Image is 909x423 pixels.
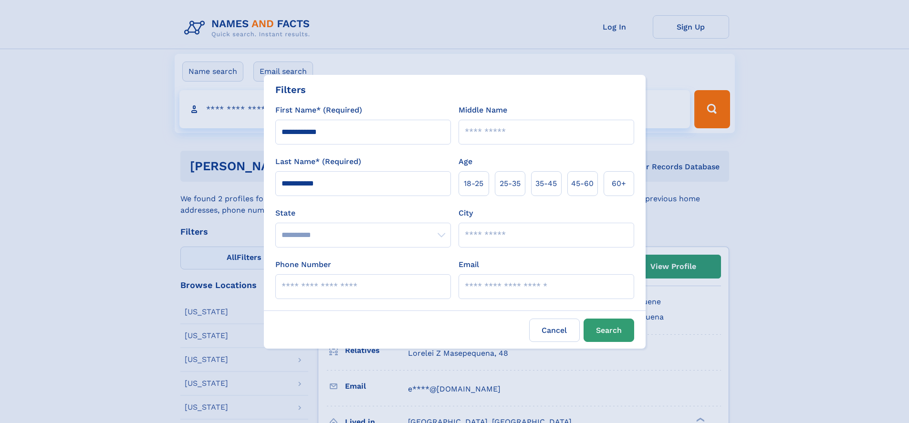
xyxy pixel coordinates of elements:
label: Middle Name [459,104,507,116]
label: Cancel [529,319,580,342]
label: State [275,207,451,219]
label: First Name* (Required) [275,104,362,116]
span: 18‑25 [464,178,483,189]
label: Last Name* (Required) [275,156,361,167]
span: 60+ [612,178,626,189]
span: 25‑35 [500,178,521,189]
div: Filters [275,83,306,97]
span: 45‑60 [571,178,594,189]
span: 35‑45 [535,178,557,189]
label: Email [459,259,479,270]
label: Age [459,156,472,167]
label: City [459,207,473,219]
button: Search [584,319,634,342]
label: Phone Number [275,259,331,270]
